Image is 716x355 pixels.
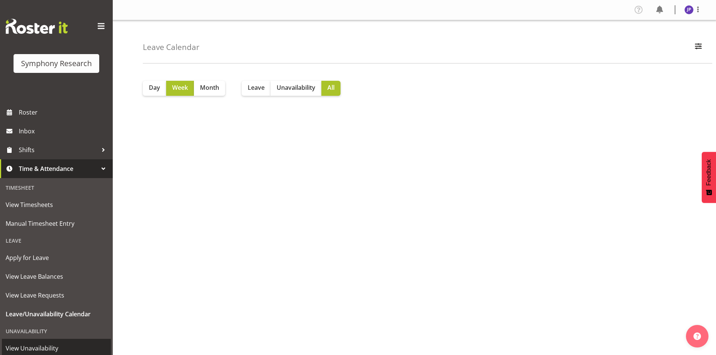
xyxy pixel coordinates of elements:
span: Week [172,83,188,92]
span: View Leave Requests [6,290,107,301]
span: Leave/Unavailability Calendar [6,308,107,320]
span: Feedback [705,159,712,186]
a: Manual Timesheet Entry [2,214,111,233]
button: Leave [242,81,271,96]
span: Day [149,83,160,92]
button: Filter Employees [690,39,706,56]
span: View Timesheets [6,199,107,210]
span: Inbox [19,125,109,137]
button: Week [166,81,194,96]
button: All [321,81,341,96]
span: Manual Timesheet Entry [6,218,107,229]
a: View Timesheets [2,195,111,214]
a: View Leave Balances [2,267,111,286]
button: Unavailability [271,81,321,96]
button: Feedback - Show survey [702,152,716,203]
a: Leave/Unavailability Calendar [2,305,111,323]
button: Day [143,81,166,96]
span: Time & Attendance [19,163,98,174]
span: Unavailability [277,83,315,92]
a: View Leave Requests [2,286,111,305]
span: View Unavailability [6,343,107,354]
div: Timesheet [2,180,111,195]
img: Rosterit website logo [6,19,68,34]
span: Apply for Leave [6,252,107,263]
div: Leave [2,233,111,248]
span: Month [200,83,219,92]
div: Unavailability [2,323,111,339]
span: Shifts [19,144,98,156]
img: help-xxl-2.png [693,332,701,340]
img: judith-partridge11888.jpg [684,5,693,14]
button: Month [194,81,225,96]
span: View Leave Balances [6,271,107,282]
span: All [327,83,335,92]
a: Apply for Leave [2,248,111,267]
span: Leave [248,83,265,92]
span: Roster [19,107,109,118]
div: Symphony Research [21,58,92,69]
h4: Leave Calendar [143,43,200,51]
